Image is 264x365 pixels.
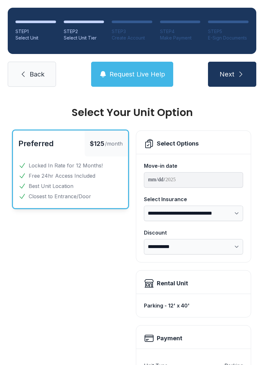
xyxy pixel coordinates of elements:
[144,206,243,221] select: Select Insurance
[144,239,243,254] select: Discount
[64,28,104,35] div: STEP 2
[144,299,243,312] div: Parking - 12' x 40'
[157,279,188,288] div: Rental Unit
[15,28,56,35] div: STEP 1
[160,28,201,35] div: STEP 4
[18,138,54,149] button: Preferred
[208,35,249,41] div: E-Sign Documents
[144,162,243,170] div: Move-in date
[208,28,249,35] div: STEP 5
[105,140,123,147] span: /month
[157,139,199,148] div: Select Options
[112,35,152,41] div: Create Account
[18,139,54,148] span: Preferred
[64,35,104,41] div: Select Unit Tier
[144,195,243,203] div: Select Insurance
[13,107,251,118] div: Select Your Unit Option
[15,35,56,41] div: Select Unit
[30,70,44,79] span: Back
[29,162,103,169] span: Locked In Rate for 12 Months!
[144,229,243,236] div: Discount
[29,172,95,180] span: Free 24hr Access Included
[29,192,91,200] span: Closest to Entrance/Door
[112,28,152,35] div: STEP 3
[90,139,104,148] span: $125
[29,182,73,190] span: Best Unit Location
[160,35,201,41] div: Make Payment
[144,172,243,188] input: Move-in date
[157,334,182,343] h2: Payment
[109,70,165,79] span: Request Live Help
[220,70,234,79] span: Next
